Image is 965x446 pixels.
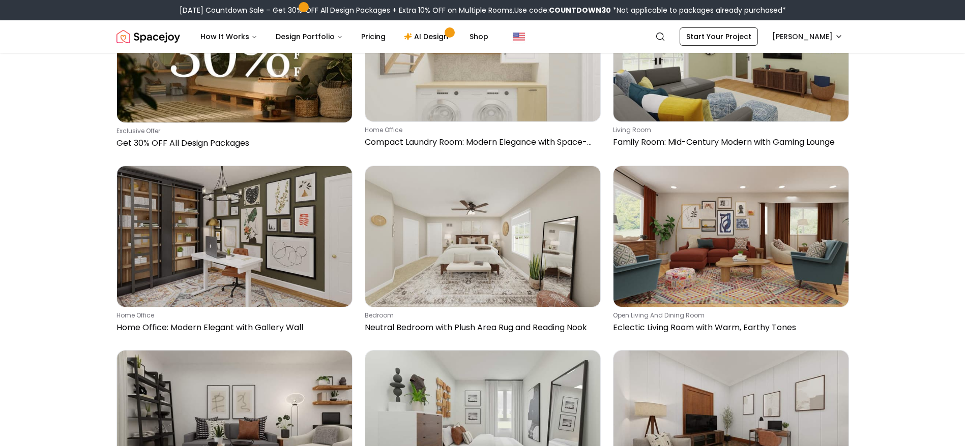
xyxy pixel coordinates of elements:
b: COUNTDOWN30 [549,5,611,15]
p: Neutral Bedroom with Plush Area Rug and Reading Nook [365,322,597,334]
p: bedroom [365,311,597,320]
span: Use code: [514,5,611,15]
p: Get 30% OFF All Design Packages [116,137,348,149]
p: Compact Laundry Room: Modern Elegance with Space-Saving Design [365,136,597,148]
a: Start Your Project [680,27,758,46]
button: [PERSON_NAME] [766,27,849,46]
p: Exclusive Offer [116,127,348,135]
p: Family Room: Mid-Century Modern with Gaming Lounge [613,136,845,148]
a: Shop [461,26,496,47]
p: home office [365,126,597,134]
p: living room [613,126,845,134]
span: *Not applicable to packages already purchased* [611,5,786,15]
button: How It Works [192,26,266,47]
img: United States [513,30,525,43]
a: Pricing [353,26,394,47]
a: AI Design [396,26,459,47]
a: Eclectic Living Room with Warm, Earthy Tonesopen living and dining roomEclectic Living Room with ... [613,166,849,338]
img: Eclectic Living Room with Warm, Earthy Tones [613,166,849,307]
img: Home Office: Modern Elegant with Gallery Wall [117,166,352,307]
img: Spacejoy Logo [116,26,180,47]
p: Home Office: Modern Elegant with Gallery Wall [116,322,348,334]
img: Neutral Bedroom with Plush Area Rug and Reading Nook [365,166,600,307]
a: Home Office: Modern Elegant with Gallery Wallhome officeHome Office: Modern Elegant with Gallery ... [116,166,353,338]
a: Spacejoy [116,26,180,47]
p: Eclectic Living Room with Warm, Earthy Tones [613,322,845,334]
p: open living and dining room [613,311,845,320]
div: [DATE] Countdown Sale – Get 30% OFF All Design Packages + Extra 10% OFF on Multiple Rooms. [180,5,786,15]
p: home office [116,311,348,320]
a: Neutral Bedroom with Plush Area Rug and Reading NookbedroomNeutral Bedroom with Plush Area Rug an... [365,166,601,338]
button: Design Portfolio [268,26,351,47]
nav: Main [192,26,496,47]
nav: Global [116,20,849,53]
